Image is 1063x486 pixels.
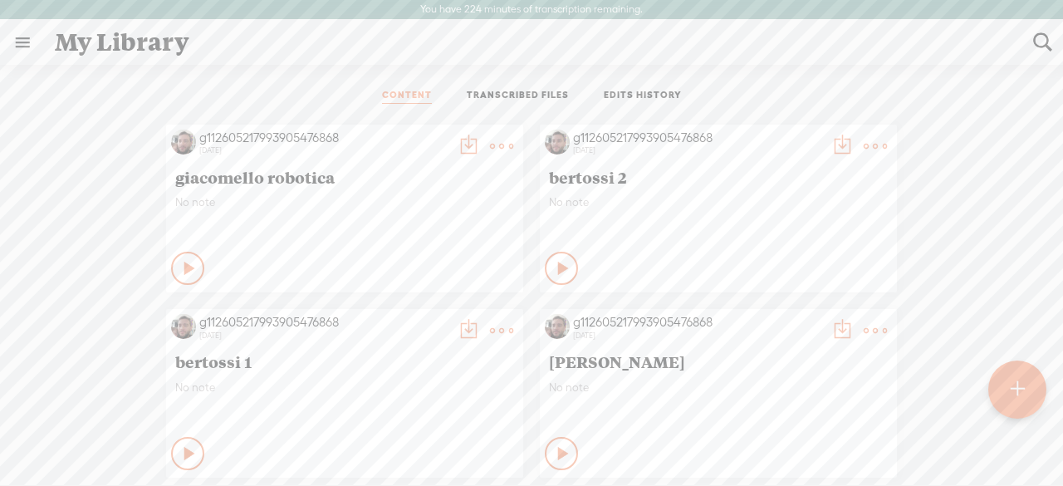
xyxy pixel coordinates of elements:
span: bertossi 1 [175,351,514,371]
span: bertossi 2 [549,167,888,187]
div: g112605217993905476868 [573,314,822,331]
img: http%3A%2F%2Fres.cloudinary.com%2Ftrebble-fm%2Fimage%2Fupload%2Fv1697784584%2Fcom.trebble.trebble... [171,314,196,339]
img: http%3A%2F%2Fres.cloudinary.com%2Ftrebble-fm%2Fimage%2Fupload%2Fv1697784584%2Fcom.trebble.trebble... [545,130,570,155]
span: [PERSON_NAME] [549,351,888,371]
div: [DATE] [199,331,448,341]
img: http%3A%2F%2Fres.cloudinary.com%2Ftrebble-fm%2Fimage%2Fupload%2Fv1697784584%2Fcom.trebble.trebble... [545,314,570,339]
span: No note [175,380,514,395]
div: g112605217993905476868 [573,130,822,146]
a: TRANSCRIBED FILES [467,89,569,104]
span: No note [549,195,888,209]
span: No note [175,195,514,209]
div: g112605217993905476868 [199,314,448,331]
div: [DATE] [573,145,822,155]
a: CONTENT [382,89,432,104]
div: g112605217993905476868 [199,130,448,146]
label: You have 224 minutes of transcription remaining. [420,3,643,17]
span: No note [549,380,888,395]
a: EDITS HISTORY [604,89,682,104]
div: [DATE] [573,331,822,341]
span: giacomello robotica [175,167,514,187]
div: My Library [43,21,1021,64]
div: [DATE] [199,145,448,155]
img: http%3A%2F%2Fres.cloudinary.com%2Ftrebble-fm%2Fimage%2Fupload%2Fv1697784584%2Fcom.trebble.trebble... [171,130,196,155]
